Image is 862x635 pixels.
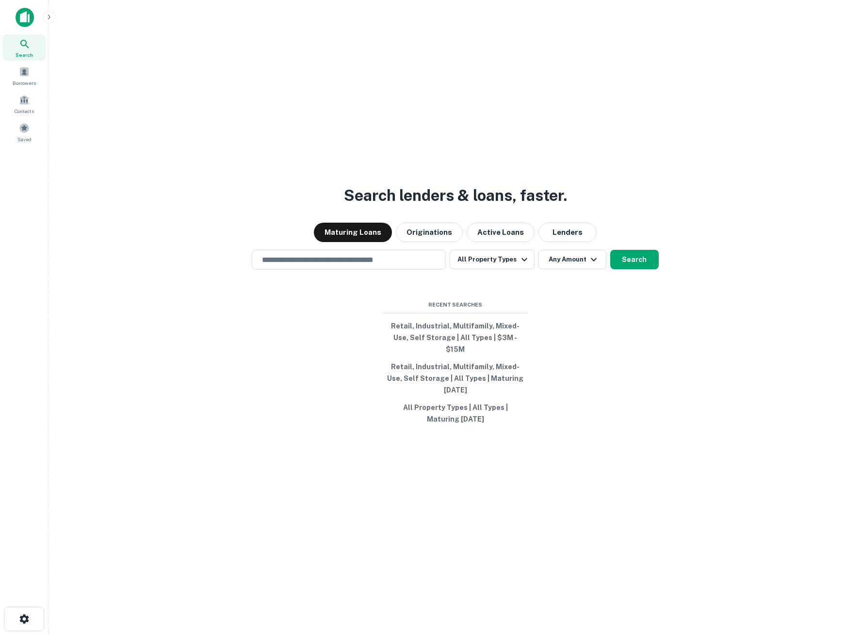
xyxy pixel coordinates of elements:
button: Lenders [538,223,597,242]
a: Search [3,34,46,61]
button: Retail, Industrial, Multifamily, Mixed-Use, Self Storage | All Types | $3M - $15M [383,317,528,358]
iframe: Chat Widget [813,557,862,604]
span: Borrowers [13,79,36,87]
button: Active Loans [467,223,535,242]
button: Search [610,250,659,269]
span: Saved [17,135,32,143]
button: All Property Types [450,250,534,269]
button: Maturing Loans [314,223,392,242]
img: capitalize-icon.png [16,8,34,27]
button: Any Amount [538,250,606,269]
span: Search [16,51,33,59]
button: Retail, Industrial, Multifamily, Mixed-Use, Self Storage | All Types | Maturing [DATE] [383,358,528,399]
button: Originations [396,223,463,242]
h3: Search lenders & loans, faster. [344,184,567,207]
a: Borrowers [3,63,46,89]
a: Saved [3,119,46,145]
span: Contacts [15,107,34,115]
span: Recent Searches [383,301,528,309]
button: All Property Types | All Types | Maturing [DATE] [383,399,528,428]
a: Contacts [3,91,46,117]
